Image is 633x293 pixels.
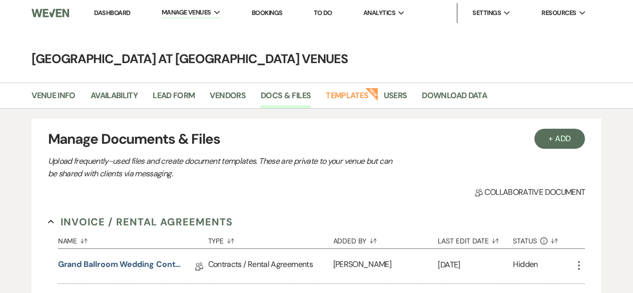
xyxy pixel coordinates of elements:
button: Invoice / Rental Agreements [48,214,233,229]
span: Resources [541,8,576,18]
strong: New [365,87,379,101]
a: Users [384,89,407,108]
a: Bookings [252,9,283,17]
a: Dashboard [94,9,130,17]
a: Download Data [422,89,487,108]
button: Name [58,229,208,248]
h3: Manage Documents & Files [48,129,585,150]
button: Last Edit Date [438,229,513,248]
div: Contracts / Rental Agreements [208,249,333,283]
a: Venue Info [32,89,76,108]
a: Vendors [210,89,246,108]
span: Manage Venues [162,8,211,18]
span: Analytics [363,8,395,18]
a: To Do [314,9,332,17]
a: Docs & Files [261,89,311,108]
a: Lead Form [153,89,195,108]
div: [PERSON_NAME] [333,249,438,283]
img: Weven Logo [32,3,69,24]
span: Settings [472,8,501,18]
button: Type [208,229,333,248]
button: Added By [333,229,438,248]
button: Status [513,229,573,248]
a: Grand Ballroom Wedding Contract 2026 [58,258,183,274]
button: + Add [534,129,585,149]
a: Availability [91,89,138,108]
span: Collaborative document [475,186,585,198]
p: [DATE] [438,258,513,271]
p: Upload frequently-used files and create document templates. These are private to your venue but c... [48,155,398,180]
div: Hidden [513,258,537,274]
a: Templates [326,89,368,108]
span: Status [513,237,537,244]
